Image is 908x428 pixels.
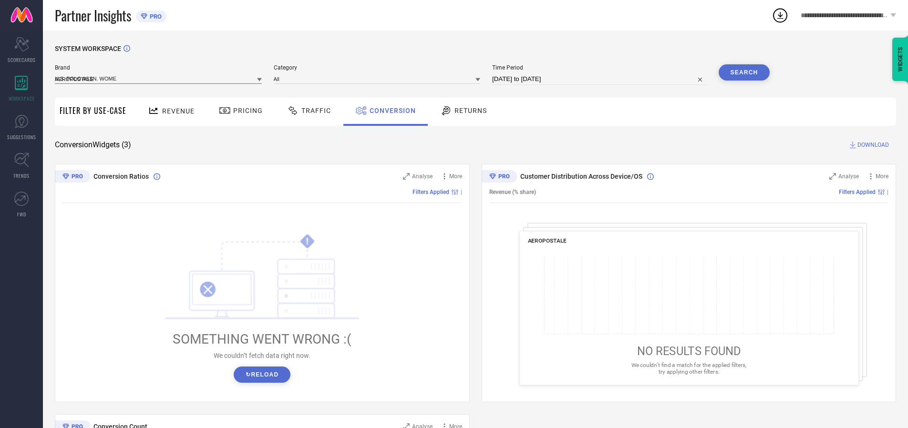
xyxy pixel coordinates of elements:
[274,64,481,71] span: Category
[60,105,126,116] span: Filter By Use-Case
[8,56,36,63] span: SCORECARDS
[829,173,836,180] svg: Zoom
[857,140,889,150] span: DOWNLOAD
[631,362,746,375] span: We couldn’t find a match for the applied filters, try applying other filters.
[887,189,888,195] span: |
[489,189,536,195] span: Revenue (% share)
[838,173,859,180] span: Analyse
[234,367,290,383] button: ↻Reload
[839,189,876,195] span: Filters Applied
[173,331,351,347] span: SOMETHING WENT WRONG :(
[449,173,462,180] span: More
[454,107,487,114] span: Returns
[413,189,449,195] span: Filters Applied
[301,107,331,114] span: Traffic
[162,107,195,115] span: Revenue
[370,107,416,114] span: Conversion
[7,133,36,141] span: SUGGESTIONS
[55,45,121,52] span: SYSTEM WORKSPACE
[306,236,309,247] tspan: !
[492,64,707,71] span: Time Period
[93,173,149,180] span: Conversion Ratios
[637,345,741,358] span: NO RESULTS FOUND
[233,107,263,114] span: Pricing
[876,173,888,180] span: More
[403,173,410,180] svg: Zoom
[17,211,26,218] span: FWD
[13,172,30,179] span: TRENDS
[9,95,35,102] span: WORKSPACE
[482,170,517,184] div: Premium
[147,13,162,20] span: PRO
[520,173,642,180] span: Customer Distribution Across Device/OS
[461,189,462,195] span: |
[492,73,707,85] input: Select time period
[527,237,567,244] span: AEROPOSTALE
[55,140,131,150] span: Conversion Widgets ( 3 )
[719,64,770,81] button: Search
[55,170,90,184] div: Premium
[772,7,789,24] div: Open download list
[55,64,262,71] span: Brand
[214,352,310,359] span: We couldn’t fetch data right now.
[55,6,131,25] span: Partner Insights
[412,173,433,180] span: Analyse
